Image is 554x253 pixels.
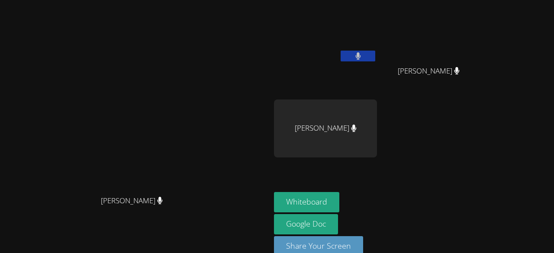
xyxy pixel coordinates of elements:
button: Whiteboard [274,192,339,212]
span: [PERSON_NAME] [101,195,163,207]
a: Google Doc [274,214,338,234]
span: [PERSON_NAME] [398,65,460,77]
div: [PERSON_NAME] [274,99,377,157]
